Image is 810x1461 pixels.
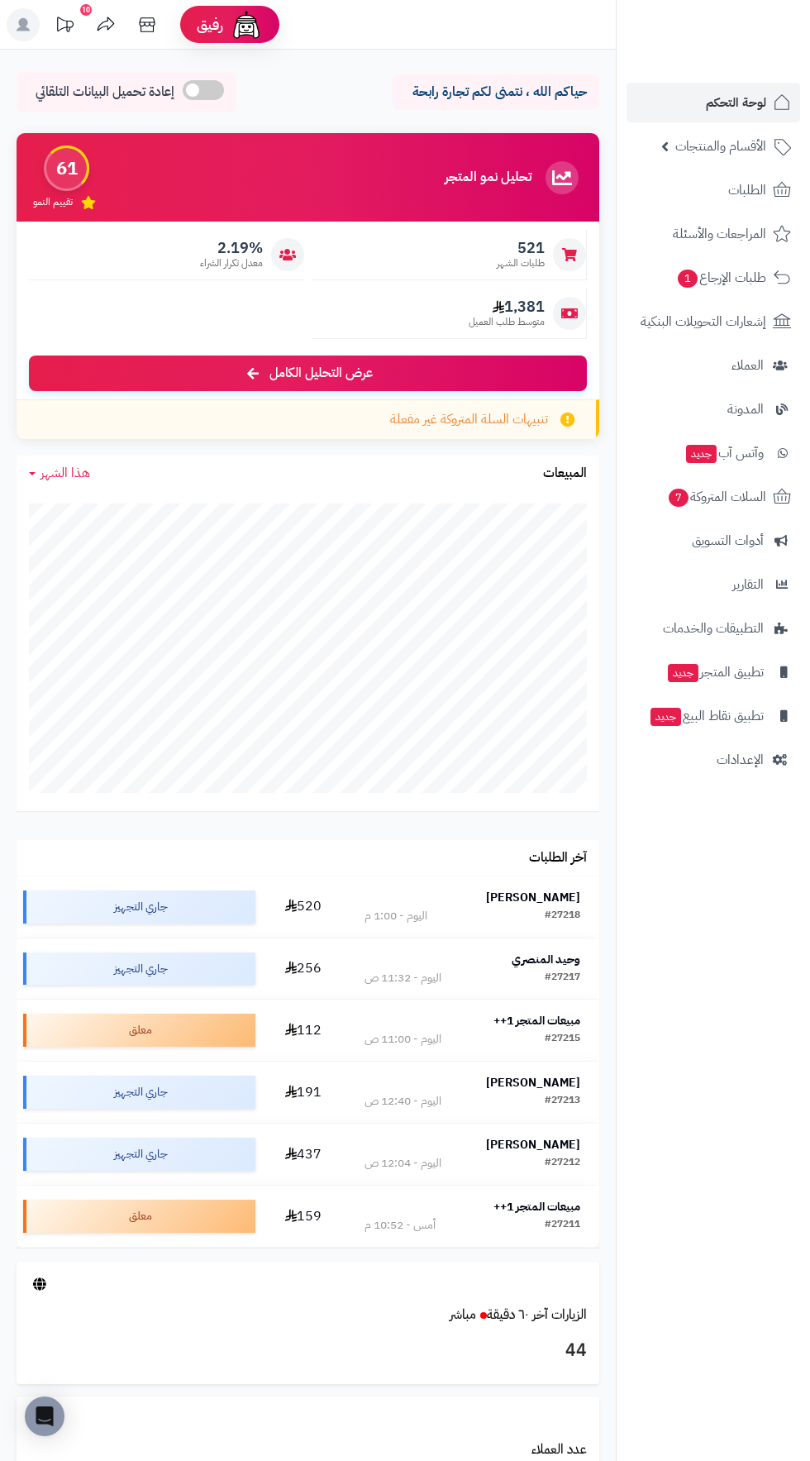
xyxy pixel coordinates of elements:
span: جديد [650,708,681,726]
span: تطبيق المتجر [666,661,764,684]
span: تقييم النمو [33,195,73,209]
div: اليوم - 11:32 ص [364,970,441,986]
td: 191 [262,1062,345,1123]
a: العملاء [627,346,800,385]
div: جاري التجهيز [23,890,255,924]
h3: 44 [29,1337,587,1365]
div: جاري التجهيز [23,953,255,986]
a: وآتس آبجديد [627,433,800,473]
span: هذا الشهر [40,463,90,483]
div: #27211 [545,1217,580,1234]
span: 7 [668,489,688,508]
span: رفيق [197,15,223,35]
a: تطبيق المتجرجديد [627,652,800,692]
td: 437 [262,1124,345,1185]
a: تطبيق نقاط البيعجديد [627,696,800,736]
a: الزيارات آخر ٦٠ دقيقةمباشر [450,1305,587,1325]
span: 1 [677,270,698,289]
span: التقارير [732,573,764,596]
img: logo-2.png [698,34,794,69]
span: تنبيهات السلة المتروكة غير مفعلة [390,410,548,429]
strong: [PERSON_NAME] [486,1074,580,1091]
td: 159 [262,1186,345,1247]
a: الإعدادات [627,740,800,780]
a: التطبيقات والخدمات [627,609,800,648]
span: إشعارات التحويلات البنكية [641,310,766,333]
span: وآتس آب [684,442,764,465]
div: #27213 [545,1093,580,1110]
div: جاري التجهيز [23,1138,255,1171]
a: المدونة [627,389,800,429]
a: لوحة التحكم [627,83,800,122]
strong: [PERSON_NAME] [486,889,580,906]
a: عرض التحليل الكامل [29,356,587,391]
div: #27215 [545,1031,580,1048]
div: جاري التجهيز [23,1076,255,1109]
span: متوسط طلب العميل [469,315,545,329]
span: إعادة تحميل البيانات التلقائي [36,83,174,102]
small: مباشر [450,1305,476,1325]
span: 2.19% [200,239,263,257]
strong: مبيعات المتجر 1++ [493,1198,580,1215]
div: Open Intercom Messenger [25,1397,64,1436]
span: الإعدادات [717,748,764,771]
span: الطلبات [728,179,766,202]
a: عدد العملاء [531,1440,587,1459]
a: التقارير [627,565,800,604]
strong: [PERSON_NAME] [486,1136,580,1153]
span: 1,381 [469,298,545,316]
td: 112 [262,1000,345,1061]
div: اليوم - 1:00 م [364,908,427,924]
a: أدوات التسويق [627,521,800,561]
td: 256 [262,938,345,1000]
strong: مبيعات المتجر 1++ [493,1012,580,1029]
p: حياكم الله ، نتمنى لكم تجارة رابحة [405,83,587,102]
div: 10 [80,4,92,16]
div: #27212 [545,1155,580,1172]
span: التطبيقات والخدمات [663,617,764,640]
div: معلق [23,1200,255,1233]
span: تطبيق نقاط البيع [649,704,764,728]
div: اليوم - 12:40 ص [364,1093,441,1110]
img: ai-face.png [230,8,263,41]
span: المراجعات والأسئلة [673,222,766,246]
h3: المبيعات [543,466,587,481]
div: اليوم - 12:04 ص [364,1155,441,1172]
a: المراجعات والأسئلة [627,214,800,254]
span: 521 [497,239,545,257]
a: هذا الشهر [29,464,90,483]
span: معدل تكرار الشراء [200,256,263,270]
div: اليوم - 11:00 ص [364,1031,441,1048]
span: الأقسام والمنتجات [675,135,766,158]
span: السلات المتروكة [667,485,766,508]
a: إشعارات التحويلات البنكية [627,302,800,341]
span: عرض التحليل الكامل [269,364,373,383]
a: السلات المتروكة7 [627,477,800,517]
span: العملاء [731,354,764,377]
h3: تحليل نمو المتجر [445,170,531,185]
div: #27217 [545,970,580,986]
span: جديد [686,445,717,463]
span: طلبات الإرجاع [676,266,766,289]
strong: وحيد المنصري [512,951,580,968]
span: لوحة التحكم [706,91,766,114]
span: أدوات التسويق [692,529,764,552]
a: الطلبات [627,170,800,210]
div: أمس - 10:52 م [364,1217,436,1234]
a: طلبات الإرجاع1 [627,258,800,298]
a: تحديثات المنصة [44,8,85,45]
span: جديد [668,664,698,682]
div: معلق [23,1014,255,1047]
span: المدونة [727,398,764,421]
td: 520 [262,876,345,938]
div: #27218 [545,908,580,924]
span: طلبات الشهر [497,256,545,270]
h3: آخر الطلبات [529,851,587,866]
